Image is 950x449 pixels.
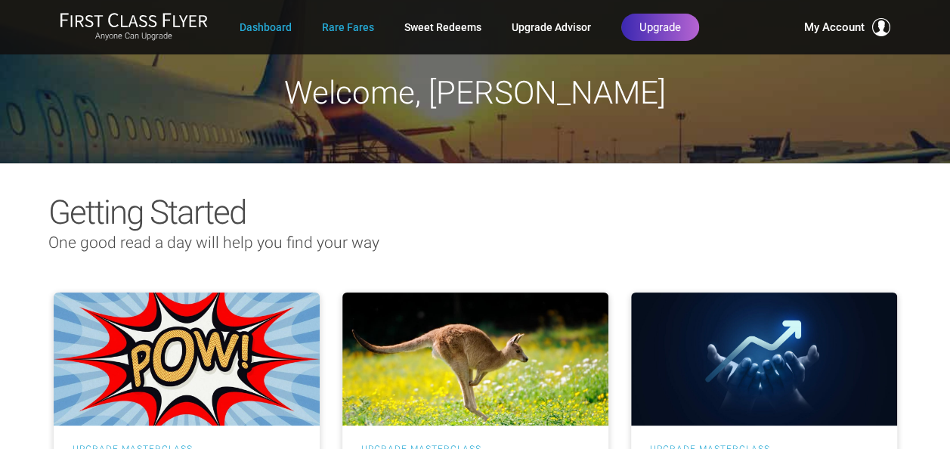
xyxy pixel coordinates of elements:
[621,14,699,41] a: Upgrade
[60,31,208,42] small: Anyone Can Upgrade
[60,12,208,28] img: First Class Flyer
[284,74,666,111] span: Welcome, [PERSON_NAME]
[48,234,379,252] span: One good read a day will help you find your way
[48,193,246,232] span: Getting Started
[804,18,890,36] button: My Account
[804,18,865,36] span: My Account
[240,14,292,41] a: Dashboard
[60,12,208,42] a: First Class FlyerAnyone Can Upgrade
[512,14,591,41] a: Upgrade Advisor
[404,14,481,41] a: Sweet Redeems
[322,14,374,41] a: Rare Fares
